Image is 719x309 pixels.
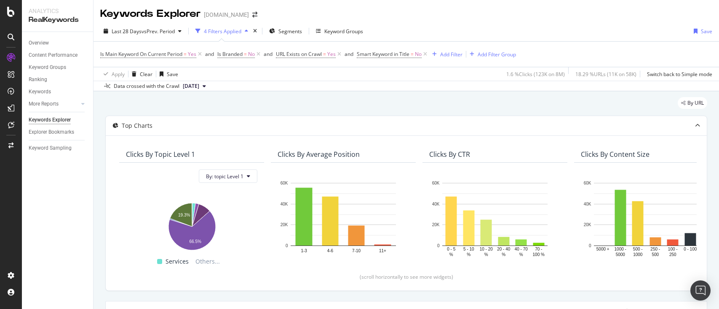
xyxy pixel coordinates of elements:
text: % [484,252,488,257]
text: 1-3 [301,248,307,253]
div: Open Intercom Messenger [690,280,711,301]
span: No [415,48,422,60]
text: 0 - 100 [684,247,697,252]
svg: A chart. [278,179,409,258]
text: 20K [432,223,440,227]
button: Save [156,67,178,81]
span: Is Branded [217,50,243,58]
div: Analytics [29,7,86,15]
button: Keyword Groups [313,24,366,38]
div: 1.6 % Clicks ( 123K on 8M ) [506,71,565,78]
div: Clicks By Average Position [278,150,360,158]
text: 250 - [650,247,660,252]
text: 1000 - [615,247,626,252]
div: times [251,27,259,35]
text: 10 - 20 [480,247,493,252]
span: 2025 Aug. 11th [183,82,199,90]
svg: A chart. [581,179,712,258]
button: 4 Filters Applied [192,24,251,38]
span: Last 28 Days [112,28,142,35]
text: 5000 [616,252,625,257]
button: and [205,50,214,58]
button: and [264,50,273,58]
div: Keywords Explorer [29,116,71,124]
text: 100 % [533,252,545,257]
span: Others... [192,256,223,267]
text: 250 [669,252,676,257]
span: By URL [687,100,704,106]
div: Keyword Groups [324,28,363,35]
a: Ranking [29,75,87,84]
text: 40K [281,202,288,206]
text: 4-6 [327,248,334,253]
div: Save [701,28,712,35]
text: 5000 + [596,247,609,252]
text: 0 [589,243,591,248]
button: By: topic Level 1 [199,169,257,183]
span: No [248,48,255,60]
div: Switch back to Simple mode [647,71,712,78]
text: 40 - 70 [515,247,528,252]
a: Keyword Groups [29,63,87,72]
a: More Reports [29,100,79,108]
a: Keywords Explorer [29,116,87,124]
span: vs Prev. Period [142,28,175,35]
div: Clicks By topic Level 1 [126,150,195,158]
div: and [264,50,273,58]
span: By: topic Level 1 [206,173,243,180]
span: Yes [188,48,196,60]
span: Is Main Keyword On Current Period [100,50,182,58]
text: 20K [281,223,288,227]
a: Keywords [29,87,87,96]
span: = [184,50,187,58]
text: 0 - 5 [447,247,455,252]
div: Ranking [29,75,47,84]
div: (scroll horizontally to see more widgets) [116,273,697,280]
button: Clear [128,67,152,81]
button: Add Filter Group [466,49,516,59]
div: Apply [112,71,125,78]
div: Clear [140,71,152,78]
div: [DOMAIN_NAME] [204,11,249,19]
button: Apply [100,67,125,81]
text: 66.5% [190,240,201,244]
button: Segments [266,24,305,38]
a: Keyword Sampling [29,144,87,153]
button: Add Filter [429,49,462,59]
div: Keyword Groups [29,63,66,72]
button: and [345,50,353,58]
div: Explorer Bookmarks [29,128,74,137]
div: 18.29 % URLs ( 11K on 58K ) [575,71,636,78]
text: 5 - 10 [463,247,474,252]
span: Smart Keyword in Title [357,50,409,58]
div: arrow-right-arrow-left [252,12,257,18]
text: 0 [286,243,288,248]
text: 0 [437,243,440,248]
div: Keywords [29,87,51,96]
text: 60K [281,181,288,185]
text: % [519,252,523,257]
div: More Reports [29,100,59,108]
div: Overview [29,39,49,48]
div: Clicks By Content Size [581,150,650,158]
div: and [345,50,353,58]
div: Keywords Explorer [100,7,200,21]
text: 70 - [535,247,542,252]
div: Add Filter [440,51,462,58]
text: 11+ [379,248,386,253]
div: and [205,50,214,58]
div: Keyword Sampling [29,144,72,153]
svg: A chart. [429,179,561,258]
div: Data crossed with the Crawl [114,82,179,90]
span: Services [166,256,189,267]
div: Add Filter Group [478,51,516,58]
text: % [467,252,470,257]
span: URL Exists on Crawl [276,50,322,58]
div: Save [167,71,178,78]
div: RealKeywords [29,15,86,25]
svg: A chart. [126,199,257,251]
